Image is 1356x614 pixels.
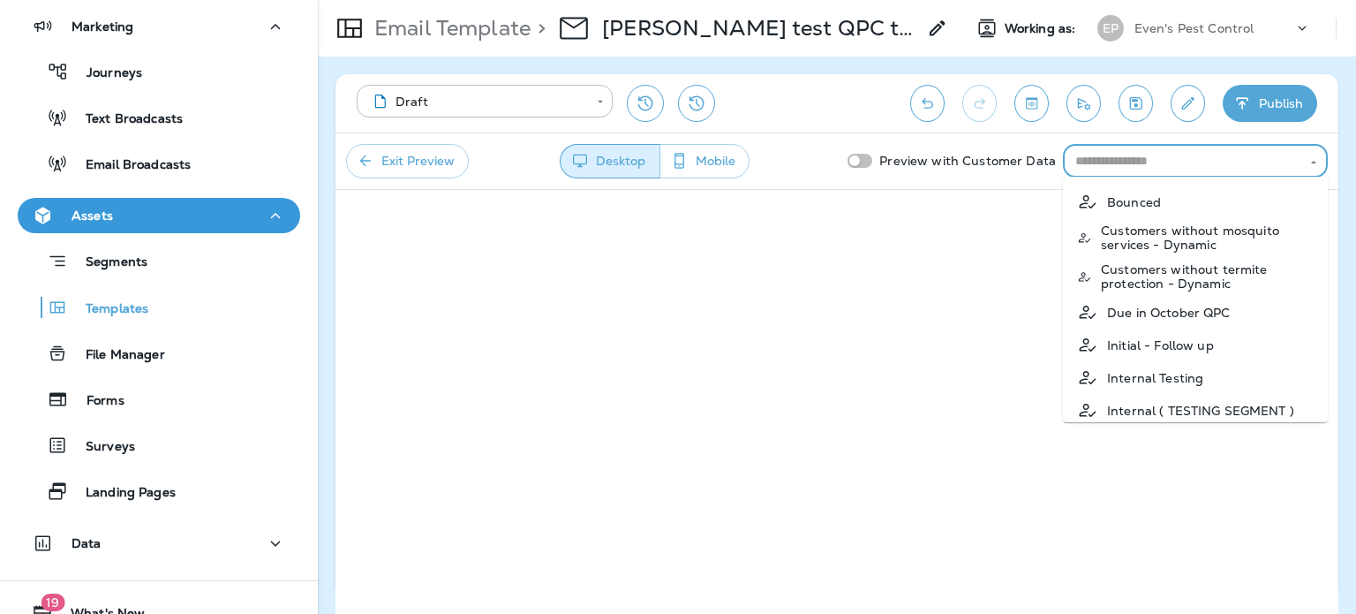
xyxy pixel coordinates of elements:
[18,242,300,280] button: Segments
[367,15,531,42] p: Email Template
[68,485,176,502] p: Landing Pages
[346,144,469,178] button: Exit Preview
[602,15,916,42] p: [PERSON_NAME] test QPC to QM cross sale follow up email - Revised
[369,93,584,110] div: Draft
[1107,338,1214,352] p: Initial - Follow up
[1101,224,1314,252] p: Customers without mosquito services - Dynamic
[872,147,1063,175] p: Preview with Customer Data
[18,289,300,326] button: Templates
[68,347,165,364] p: File Manager
[1107,163,1215,177] p: Annual Renewals
[18,53,300,90] button: Journeys
[1101,262,1314,291] p: Customers without termite protection - Dynamic
[910,85,945,122] button: Undo
[72,208,113,223] p: Assets
[627,85,664,122] button: Restore from previous version
[1134,21,1254,35] p: Even's Pest Control
[18,335,300,372] button: File Manager
[1107,195,1161,209] p: Bounced
[560,144,660,178] button: Desktop
[1005,21,1080,36] span: Working as:
[1107,306,1231,320] p: Due in October QPC
[1119,85,1153,122] button: Save
[68,157,191,174] p: Email Broadcasts
[18,145,300,182] button: Email Broadcasts
[69,393,124,410] p: Forms
[18,473,300,510] button: Landing Pages
[69,65,142,82] p: Journeys
[18,381,300,418] button: Forms
[68,301,148,318] p: Templates
[602,15,916,42] div: Hannah test QPC to QM cross sale follow up email - Revised
[1097,15,1124,42] div: EP
[1107,371,1203,385] p: Internal Testing
[1066,85,1101,122] button: Send test email
[68,111,183,128] p: Text Broadcasts
[72,536,102,550] p: Data
[1014,85,1049,122] button: Toggle preview
[18,427,300,464] button: Surveys
[18,526,300,561] button: Data
[1306,155,1322,171] button: Close
[18,9,300,44] button: Marketing
[1171,85,1205,122] button: Edit details
[41,594,64,611] span: 19
[18,99,300,136] button: Text Broadcasts
[72,19,133,34] p: Marketing
[68,254,147,272] p: Segments
[531,15,546,42] p: >
[68,439,135,456] p: Surveys
[659,144,750,178] button: Mobile
[18,198,300,233] button: Assets
[678,85,715,122] button: View Changelog
[1223,85,1317,122] button: Publish
[1107,404,1294,418] p: Internal ( TESTING SEGMENT )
